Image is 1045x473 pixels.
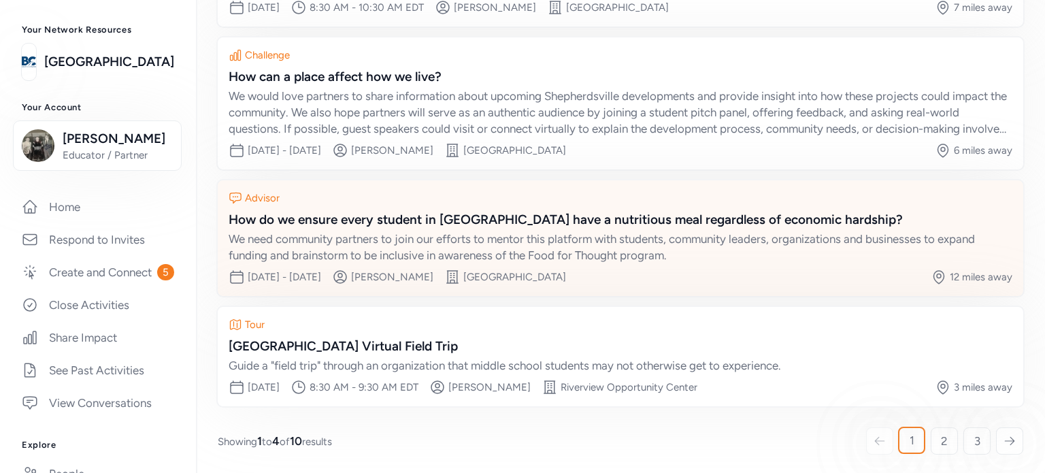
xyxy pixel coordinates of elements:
div: [PERSON_NAME] [351,144,433,157]
span: 1 [910,432,914,448]
div: Challenge [245,48,290,62]
span: Showing to of results [218,433,332,449]
h3: Your Account [22,102,174,113]
div: 8:30 AM - 10:30 AM EDT [310,1,424,14]
a: Respond to Invites [11,225,185,255]
a: Create and Connect5 [11,257,185,287]
div: We need community partners to join our efforts to mentor this platform with students, community l... [229,231,1012,263]
a: [GEOGRAPHIC_DATA] [44,52,174,71]
div: Advisor [245,191,280,205]
div: [DATE] - [DATE] [248,144,321,157]
span: 10 [290,434,302,448]
div: [PERSON_NAME] [448,380,531,394]
a: Home [11,192,185,222]
div: [GEOGRAPHIC_DATA] [463,270,566,284]
span: 3 [974,433,980,449]
h3: Your Network Resources [22,25,174,35]
div: How do we ensure every student in [GEOGRAPHIC_DATA] have a nutritious meal regardless of economic... [229,210,1012,229]
div: 8:30 AM - 9:30 AM EDT [310,380,418,394]
span: 4 [272,434,280,448]
div: 3 miles away [954,380,1012,394]
a: Close Activities [11,290,185,320]
div: How can a place affect how we live? [229,67,1012,86]
span: Educator / Partner [63,148,173,162]
div: Riverview Opportunity Center [561,380,697,394]
h3: Explore [22,440,174,451]
img: logo [22,47,36,77]
div: Tour [245,318,265,331]
div: [DATE] [248,1,280,14]
span: 1 [257,434,262,448]
div: Guide a "field trip" through an organization that middle school students may not otherwise get to... [229,357,1012,374]
div: [PERSON_NAME] [454,1,536,14]
div: 12 miles away [950,270,1012,284]
div: 7 miles away [954,1,1012,14]
span: 5 [157,264,174,280]
span: 2 [941,433,948,449]
a: See Past Activities [11,355,185,385]
span: [PERSON_NAME] [63,129,173,148]
div: [DATE] [248,380,280,394]
button: [PERSON_NAME]Educator / Partner [13,120,182,171]
div: [PERSON_NAME] [351,270,433,284]
a: 3 [963,427,991,455]
div: [GEOGRAPHIC_DATA] Virtual Field Trip [229,337,1012,356]
div: [GEOGRAPHIC_DATA] [463,144,566,157]
div: [DATE] - [DATE] [248,270,321,284]
a: View Conversations [11,388,185,418]
a: 2 [931,427,958,455]
div: [GEOGRAPHIC_DATA] [566,1,669,14]
div: 6 miles away [954,144,1012,157]
a: Share Impact [11,323,185,353]
div: We would love partners to share information about upcoming Shepherdsville developments and provid... [229,88,1012,137]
